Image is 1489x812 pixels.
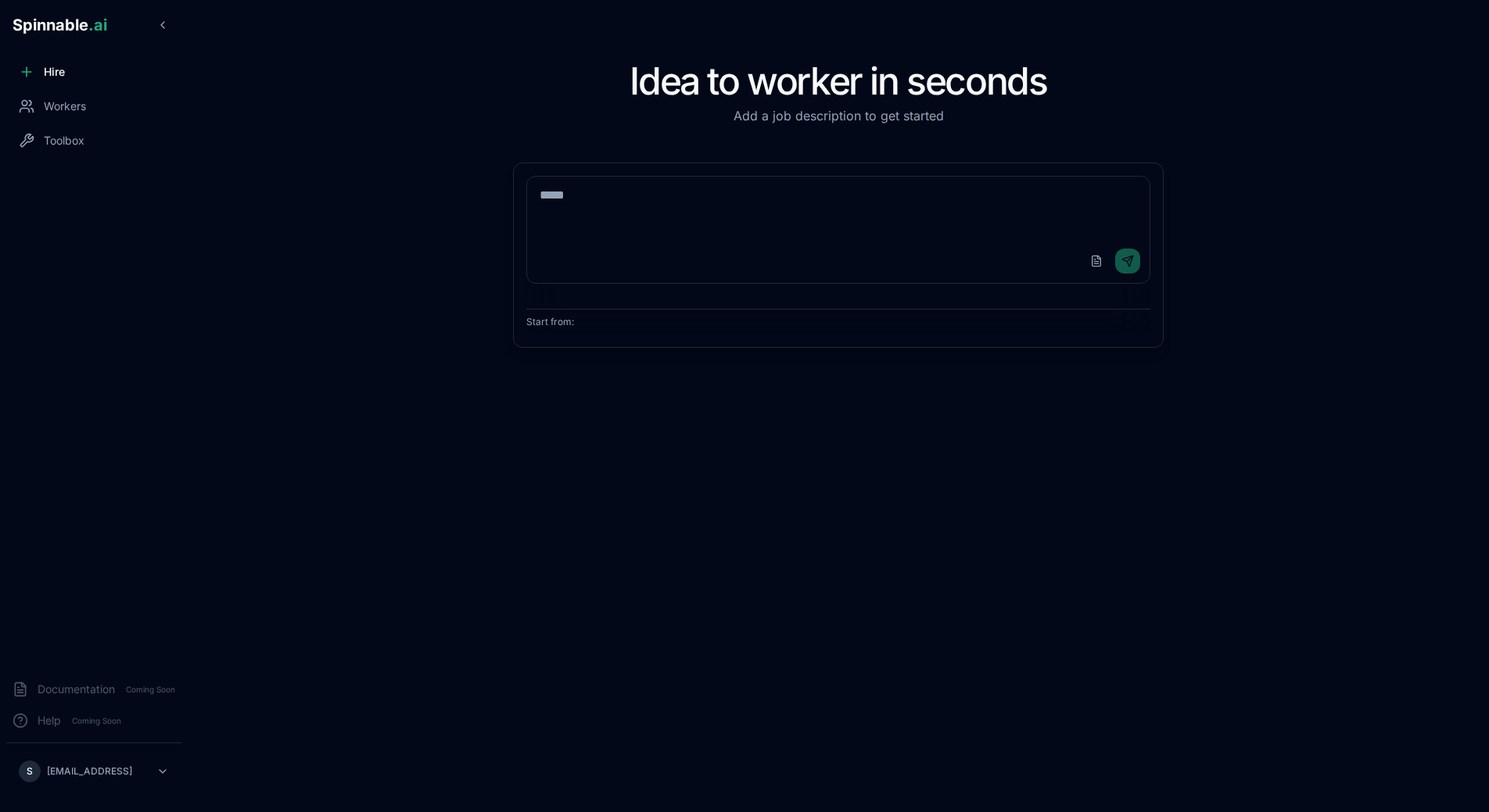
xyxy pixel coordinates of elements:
[44,64,65,80] span: Hire
[44,98,86,114] span: Workers
[526,316,1150,328] p: Start from:
[513,63,1164,100] h1: Idea to worker in seconds
[13,16,107,34] span: Spinnable
[27,765,33,778] span: S
[38,713,61,728] span: Help
[88,16,107,34] span: .ai
[67,714,126,728] span: Coming Soon
[13,756,175,787] button: S[EMAIL_ADDRESS]
[513,106,1164,125] p: Add a job description to get started
[44,133,84,148] span: Toolbox
[47,765,132,778] p: [EMAIL_ADDRESS]
[38,681,115,697] span: Documentation
[121,682,180,697] span: Coming Soon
